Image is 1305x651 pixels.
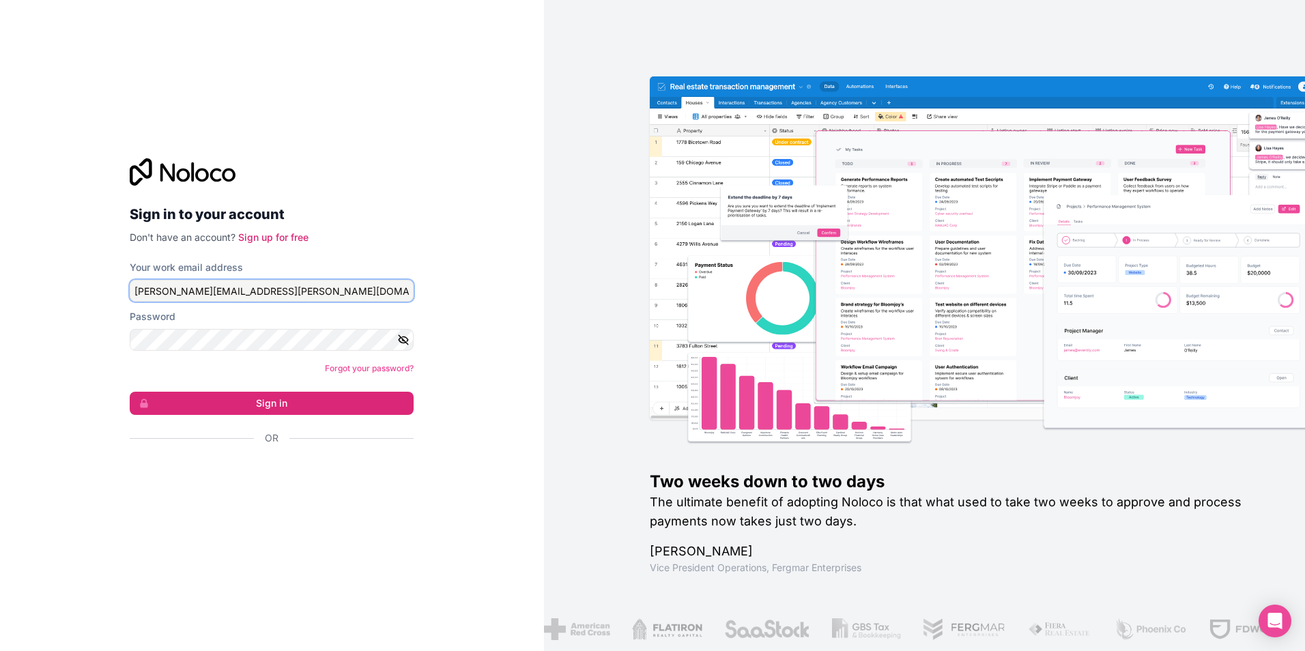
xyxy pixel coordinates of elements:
[1259,605,1291,637] div: Open Intercom Messenger
[130,202,414,227] h2: Sign in to your account
[130,310,175,323] label: Password
[130,392,414,415] button: Sign in
[650,561,1261,575] h1: Vice President Operations , Fergmar Enterprises
[831,618,901,640] img: /assets/gbstax-C-GtDUiK.png
[130,280,414,302] input: Email address
[723,618,809,640] img: /assets/saastock-C6Zbiodz.png
[238,231,309,243] a: Sign up for free
[265,431,278,445] span: Or
[1113,618,1187,640] img: /assets/phoenix-BREaitsQ.png
[922,618,1005,640] img: /assets/fergmar-CudnrXN5.png
[130,261,243,274] label: Your work email address
[1027,618,1091,640] img: /assets/fiera-fwj2N5v4.png
[130,231,235,243] span: Don't have an account?
[650,493,1261,531] h2: The ultimate benefit of adopting Noloco is that what used to take two weeks to approve and proces...
[1208,618,1288,640] img: /assets/fdworks-Bi04fVtw.png
[650,542,1261,561] h1: [PERSON_NAME]
[650,471,1261,493] h1: Two weeks down to two days
[325,363,414,373] a: Forgot your password?
[543,618,609,640] img: /assets/american-red-cross-BAupjrZR.png
[631,618,702,640] img: /assets/flatiron-C8eUkumj.png
[130,329,414,351] input: Password
[123,460,410,490] iframe: Botão Iniciar sessão com o Google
